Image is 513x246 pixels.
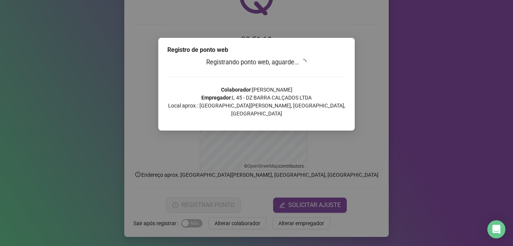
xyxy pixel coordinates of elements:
strong: Colaborador [221,87,251,93]
div: Open Intercom Messenger [487,220,505,238]
p: : [PERSON_NAME] : L 45 - DZ BARRA CALÇADOS LTDA Local aprox.: [GEOGRAPHIC_DATA][PERSON_NAME], [GE... [167,86,346,118]
span: loading [300,59,307,65]
strong: Empregador [201,95,231,101]
h3: Registrando ponto web, aguarde... [167,58,346,67]
div: Registro de ponto web [167,45,346,54]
